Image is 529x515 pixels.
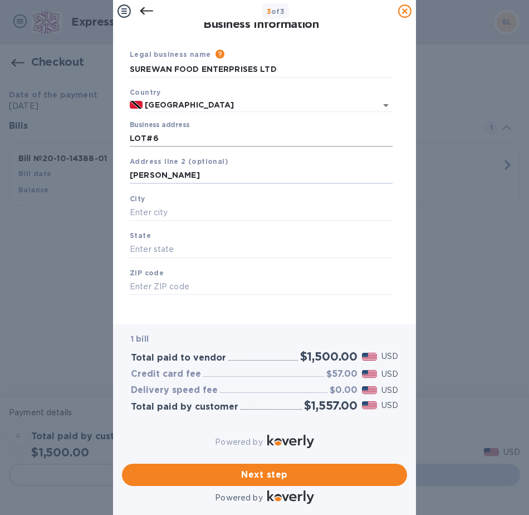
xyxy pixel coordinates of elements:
h2: $1,500.00 [300,349,357,363]
b: Legal business name [130,50,211,59]
h3: $57.00 [326,369,357,380]
input: Enter address line 2 [130,167,393,184]
h3: Total paid to vendor [131,353,226,363]
b: of 3 [267,7,285,16]
button: Open [378,98,394,113]
h3: Credit card fee [131,369,201,380]
b: City [130,195,145,203]
input: Select country [143,98,361,112]
input: Enter address [130,130,393,147]
img: Logo [267,435,314,448]
b: State [130,231,151,240]
img: TT [130,101,143,109]
img: USD [362,370,377,378]
input: Enter city [130,205,393,221]
span: Next step [131,468,398,482]
b: ZIP code [130,269,164,277]
p: Powered by [215,436,262,448]
h3: Total paid by customer [131,402,238,412]
input: Enter state [130,241,393,258]
input: Enter ZIP code [130,279,393,295]
b: 1 bill [131,334,149,343]
p: USD [381,400,398,411]
img: USD [362,386,377,394]
span: 3 [267,7,271,16]
button: Next step [122,464,407,486]
label: Business address [130,122,189,129]
h3: Delivery speed fee [131,385,218,396]
h1: Business Information [128,18,395,31]
img: Logo [267,490,314,504]
p: USD [381,368,398,380]
p: Powered by [215,492,262,504]
p: USD [381,351,398,362]
input: Enter legal business name [130,61,393,77]
img: USD [362,401,377,409]
h2: $1,557.00 [304,399,357,412]
b: Address line 2 (optional) [130,157,228,166]
h3: $0.00 [330,385,357,396]
b: Country [130,88,161,96]
p: USD [381,385,398,396]
img: USD [362,353,377,361]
